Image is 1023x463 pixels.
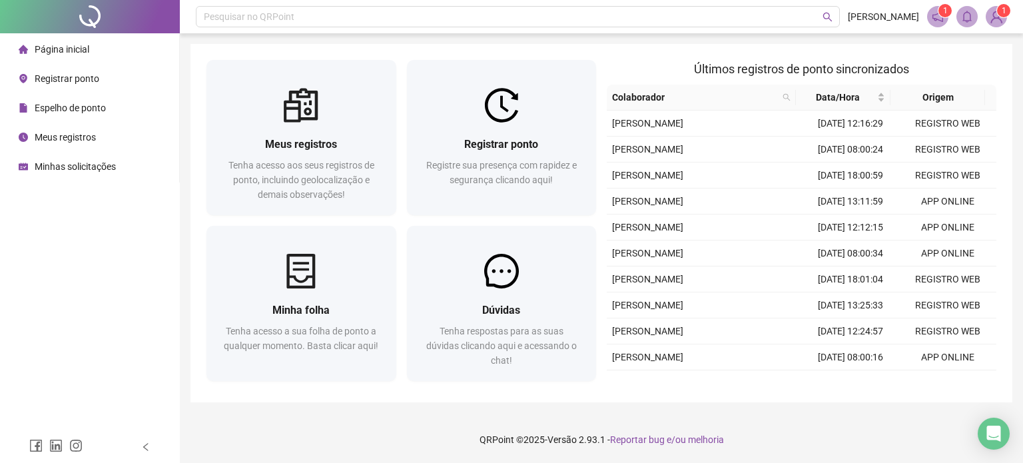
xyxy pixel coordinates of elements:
td: [DATE] 18:00:59 [802,163,899,189]
span: [PERSON_NAME] [612,222,683,232]
footer: QRPoint © 2025 - 2.93.1 - [180,416,1023,463]
td: REGISTRO WEB [899,163,996,189]
span: Registrar ponto [35,73,99,84]
td: APP ONLINE [899,344,996,370]
span: Meus registros [265,138,337,151]
td: REGISTRO WEB [899,266,996,292]
td: REGISTRO WEB [899,318,996,344]
span: Dúvidas [482,304,520,316]
span: Página inicial [35,44,89,55]
span: Reportar bug e/ou melhoria [610,434,724,445]
td: [DATE] 12:12:15 [802,215,899,240]
span: [PERSON_NAME] [612,170,683,181]
span: [PERSON_NAME] [612,274,683,284]
a: Minha folhaTenha acesso a sua folha de ponto a qualquer momento. Basta clicar aqui! [206,226,396,381]
span: Minha folha [272,304,330,316]
td: REGISTRO WEB [899,137,996,163]
span: environment [19,74,28,83]
span: [PERSON_NAME] [612,144,683,155]
span: [PERSON_NAME] [612,326,683,336]
span: [PERSON_NAME] [612,196,683,207]
span: schedule [19,162,28,171]
td: [DATE] 18:01:04 [802,266,899,292]
span: [PERSON_NAME] [848,9,919,24]
span: [PERSON_NAME] [612,300,683,310]
span: facebook [29,439,43,452]
span: Últimos registros de ponto sincronizados [694,62,909,76]
span: Tenha acesso aos seus registros de ponto, incluindo geolocalização e demais observações! [228,160,374,200]
span: Minhas solicitações [35,161,116,172]
sup: Atualize o seu contato no menu Meus Dados [997,4,1010,17]
span: Meus registros [35,132,96,143]
span: clock-circle [19,133,28,142]
a: Registrar pontoRegistre sua presença com rapidez e segurança clicando aqui! [407,60,597,215]
span: 1 [943,6,948,15]
span: instagram [69,439,83,452]
span: search [780,87,793,107]
td: [DATE] 18:01:01 [802,370,899,396]
span: Espelho de ponto [35,103,106,113]
span: [PERSON_NAME] [612,248,683,258]
span: Versão [547,434,577,445]
td: REGISTRO WEB [899,292,996,318]
th: Origem [890,85,985,111]
td: [DATE] 08:00:34 [802,240,899,266]
td: [DATE] 08:00:16 [802,344,899,370]
sup: 1 [938,4,952,17]
span: Tenha respostas para as suas dúvidas clicando aqui e acessando o chat! [426,326,577,366]
span: Registre sua presença com rapidez e segurança clicando aqui! [426,160,577,185]
td: [DATE] 13:11:59 [802,189,899,215]
span: left [141,442,151,452]
td: REGISTRO WEB [899,370,996,396]
div: Open Intercom Messenger [978,418,1010,450]
span: home [19,45,28,54]
span: bell [961,11,973,23]
th: Data/Hora [796,85,890,111]
img: 94622 [986,7,1006,27]
td: APP ONLINE [899,240,996,266]
a: Meus registrosTenha acesso aos seus registros de ponto, incluindo geolocalização e demais observa... [206,60,396,215]
span: Tenha acesso a sua folha de ponto a qualquer momento. Basta clicar aqui! [224,326,378,351]
span: 1 [1002,6,1006,15]
td: [DATE] 08:00:24 [802,137,899,163]
span: linkedin [49,439,63,452]
span: [PERSON_NAME] [612,118,683,129]
td: REGISTRO WEB [899,111,996,137]
td: APP ONLINE [899,215,996,240]
span: file [19,103,28,113]
span: Colaborador [612,90,777,105]
a: DúvidasTenha respostas para as suas dúvidas clicando aqui e acessando o chat! [407,226,597,381]
span: notification [932,11,944,23]
span: Data/Hora [801,90,874,105]
span: [PERSON_NAME] [612,352,683,362]
td: [DATE] 13:25:33 [802,292,899,318]
td: [DATE] 12:16:29 [802,111,899,137]
span: Registrar ponto [464,138,538,151]
td: [DATE] 12:24:57 [802,318,899,344]
span: search [823,12,833,22]
span: search [783,93,791,101]
td: APP ONLINE [899,189,996,215]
